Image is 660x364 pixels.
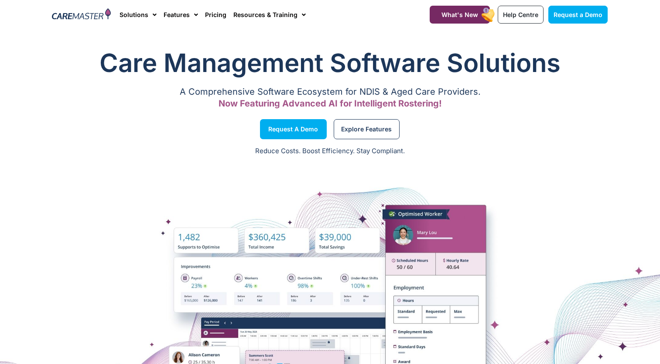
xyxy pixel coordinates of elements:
[503,11,538,18] span: Help Centre
[260,119,327,139] a: Request a Demo
[554,11,602,18] span: Request a Demo
[52,45,608,80] h1: Care Management Software Solutions
[334,119,400,139] a: Explore Features
[548,6,608,24] a: Request a Demo
[430,6,490,24] a: What's New
[5,146,655,156] p: Reduce Costs. Boost Efficiency. Stay Compliant.
[341,127,392,131] span: Explore Features
[268,127,318,131] span: Request a Demo
[441,11,478,18] span: What's New
[498,6,544,24] a: Help Centre
[219,98,442,109] span: Now Featuring Advanced AI for Intelligent Rostering!
[52,8,111,21] img: CareMaster Logo
[52,89,608,95] p: A Comprehensive Software Ecosystem for NDIS & Aged Care Providers.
